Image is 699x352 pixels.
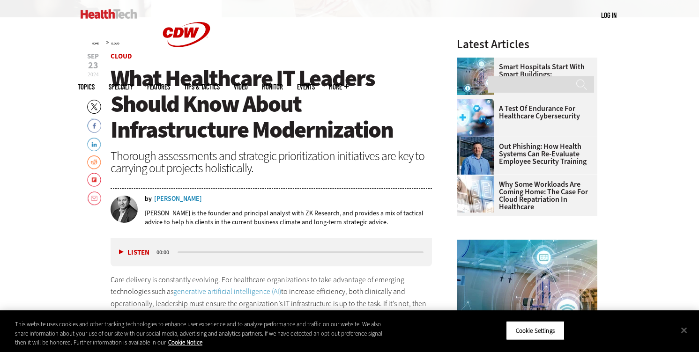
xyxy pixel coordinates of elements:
[457,175,494,213] img: Electronic health records
[109,83,133,90] span: Specialty
[601,11,617,19] a: Log in
[111,196,138,223] img: Zeus Kerravala
[457,99,499,107] a: Healthcare cybersecurity
[674,320,694,340] button: Close
[457,240,597,345] img: Smart hospital
[111,63,393,145] span: What Healthcare IT Leaders Should Know About Infrastructure Modernization
[457,137,499,145] a: Scott Currie
[155,248,176,257] div: duration
[168,338,202,346] a: More information about your privacy
[457,58,494,95] img: Smart hospital
[81,9,137,19] img: Home
[457,181,592,211] a: Why Some Workloads Are Coming Home: The Case for Cloud Repatriation in Healthcare
[506,321,565,340] button: Cookie Settings
[145,209,432,227] p: [PERSON_NAME] is the founder and principal analyst with ZK Research, and provides a mix of tactic...
[457,143,592,165] a: Out Phishing: How Health Systems Can Re-Evaluate Employee Security Training
[154,196,202,202] a: [PERSON_NAME]
[457,137,494,175] img: Scott Currie
[15,320,385,347] div: This website uses cookies and other tracking technologies to enhance user experience and to analy...
[234,83,248,90] a: Video
[184,83,220,90] a: Tips & Tactics
[111,274,432,334] p: Care delivery is constantly evolving. For healthcare organizations to take advantage of emerging ...
[151,62,222,72] a: CDW
[78,83,95,90] span: Topics
[457,105,592,120] a: A Test of Endurance for Healthcare Cybersecurity
[119,249,149,256] button: Listen
[145,196,152,202] span: by
[297,83,315,90] a: Events
[329,83,349,90] span: More
[173,286,281,296] a: generative artificial intelligence (AI)
[111,150,432,174] div: Thorough assessments and strategic prioritization initiatives are key to carrying out projects ho...
[457,99,494,137] img: Healthcare cybersecurity
[457,175,499,183] a: Electronic health records
[601,10,617,20] div: User menu
[262,83,283,90] a: MonITor
[147,83,170,90] a: Features
[111,238,432,266] div: media player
